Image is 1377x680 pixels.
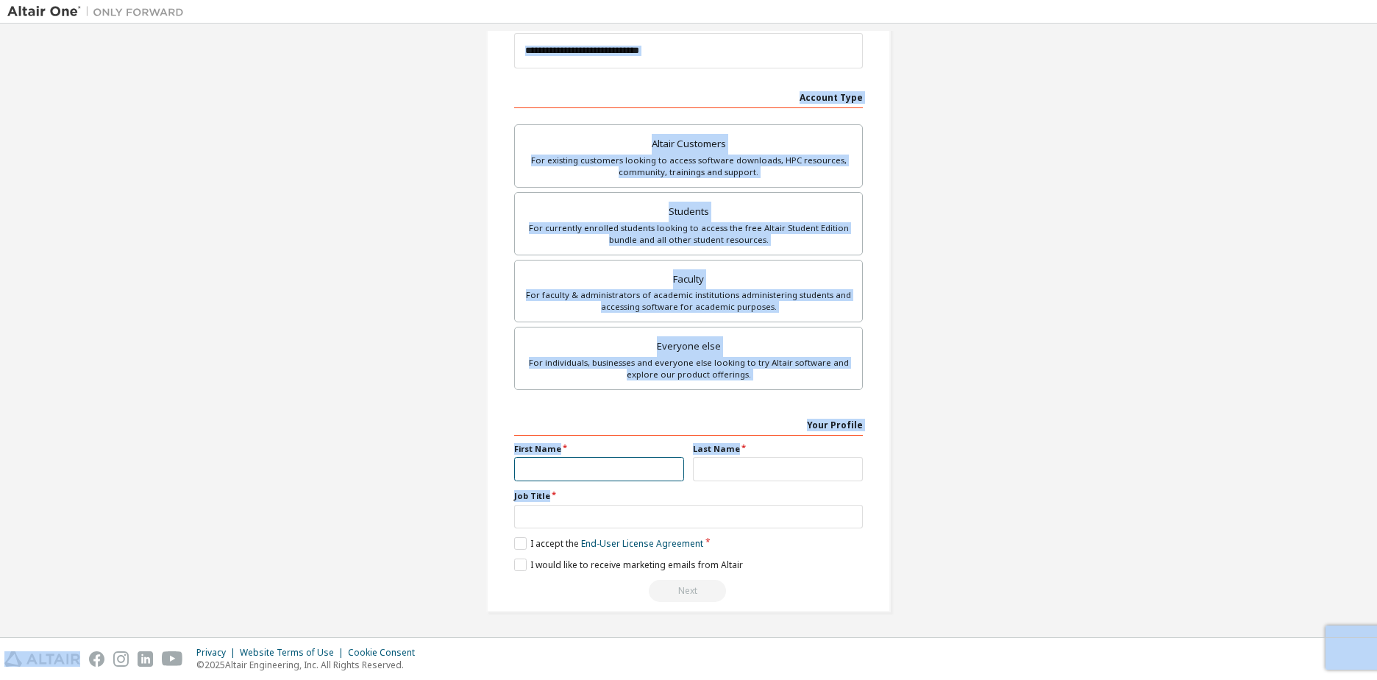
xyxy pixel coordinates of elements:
[4,651,80,667] img: altair_logo.svg
[693,443,863,455] label: Last Name
[348,647,424,659] div: Cookie Consent
[581,537,703,550] a: End-User License Agreement
[524,202,853,222] div: Students
[240,647,348,659] div: Website Terms of Use
[514,412,863,436] div: Your Profile
[196,647,240,659] div: Privacy
[524,155,853,178] div: For existing customers looking to access software downloads, HPC resources, community, trainings ...
[514,85,863,108] div: Account Type
[514,443,684,455] label: First Name
[162,651,183,667] img: youtube.svg
[514,490,863,502] label: Job Title
[524,289,853,313] div: For faculty & administrators of academic institutions administering students and accessing softwa...
[524,222,853,246] div: For currently enrolled students looking to access the free Altair Student Edition bundle and all ...
[514,580,863,602] div: Read and acccept EULA to continue
[524,134,853,155] div: Altair Customers
[514,537,703,550] label: I accept the
[138,651,153,667] img: linkedin.svg
[524,357,853,380] div: For individuals, businesses and everyone else looking to try Altair software and explore our prod...
[514,559,743,571] label: I would like to receive marketing emails from Altair
[7,4,191,19] img: Altair One
[524,269,853,290] div: Faculty
[113,651,129,667] img: instagram.svg
[524,336,853,357] div: Everyone else
[89,651,104,667] img: facebook.svg
[196,659,424,671] p: © 2025 Altair Engineering, Inc. All Rights Reserved.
